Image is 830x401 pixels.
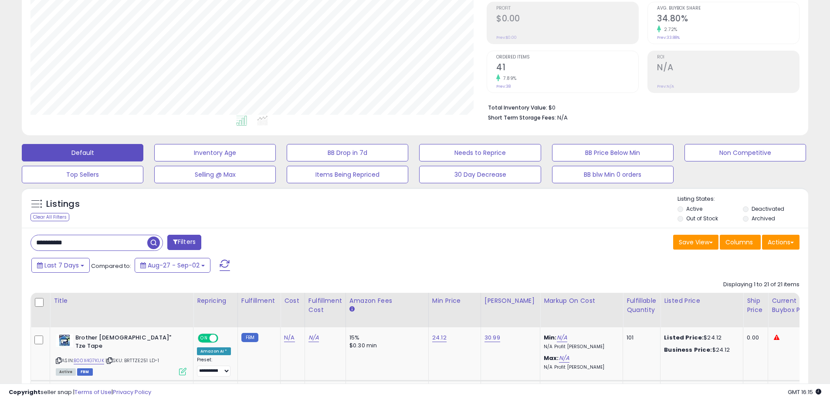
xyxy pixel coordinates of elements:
div: Displaying 1 to 21 of 21 items [723,281,800,289]
span: Compared to: [91,262,131,270]
div: Clear All Filters [30,213,69,221]
small: Prev: 38 [496,84,511,89]
b: Total Inventory Value: [488,104,547,111]
div: Current Buybox Price [772,296,816,315]
button: Non Competitive [684,144,806,161]
button: Selling @ Max [154,166,276,183]
a: N/A [557,333,567,342]
span: ROI [657,55,799,60]
button: Filters [167,235,201,250]
button: BB Drop in 7d [287,144,408,161]
small: Prev: $0.00 [496,35,517,40]
th: The percentage added to the cost of goods (COGS) that forms the calculator for Min & Max prices. [540,293,623,327]
span: FBM [77,368,93,376]
small: Prev: 33.88% [657,35,680,40]
div: Title [54,296,190,305]
div: Fulfillable Quantity [627,296,657,315]
span: ON [199,335,210,342]
div: 0.00 [747,334,761,342]
b: Short Term Storage Fees: [488,114,556,121]
div: Min Price [432,296,477,305]
img: 41HhG-75j-L._SL40_.jpg [56,334,73,347]
div: $24.12 [664,334,736,342]
small: 7.89% [500,75,517,82]
button: Actions [762,235,800,250]
label: Deactivated [752,205,784,212]
span: Aug-27 - Sep-02 [148,261,200,270]
div: Fulfillment Cost [308,296,342,315]
label: Active [686,205,702,212]
span: | SKU: BRTTZE251 LD-1 [105,357,159,364]
small: FBM [241,333,258,342]
b: Min: [544,333,557,342]
h2: N/A [657,62,799,74]
div: Markup on Cost [544,296,619,305]
span: 2025-09-10 16:15 GMT [788,388,821,396]
div: 101 [627,334,654,342]
b: Listed Price: [664,333,704,342]
div: Fulfillment [241,296,277,305]
a: N/A [308,333,319,342]
span: Columns [725,238,753,247]
b: Brother [DEMOGRAPHIC_DATA]" Tze Tape [75,334,181,352]
b: Business Price: [664,346,712,354]
div: Ship Price [747,296,764,315]
span: All listings currently available for purchase on Amazon [56,368,76,376]
a: Terms of Use [75,388,112,396]
span: Avg. Buybox Share [657,6,799,11]
div: Repricing [197,296,234,305]
div: Preset: [197,357,231,377]
p: N/A Profit [PERSON_NAME] [544,364,616,370]
h2: 34.80% [657,14,799,25]
li: $0 [488,102,793,112]
h2: 41 [496,62,638,74]
a: Privacy Policy [113,388,151,396]
h2: $0.00 [496,14,638,25]
a: N/A [284,333,295,342]
button: Needs to Reprice [419,144,541,161]
strong: Copyright [9,388,41,396]
a: B00X4G7KUK [74,357,104,364]
small: Prev: N/A [657,84,674,89]
span: OFF [217,335,231,342]
small: Amazon Fees. [349,305,355,313]
div: seller snap | | [9,388,151,397]
button: BB Price Below Min [552,144,674,161]
div: [PERSON_NAME] [484,296,536,305]
label: Out of Stock [686,215,718,222]
div: Cost [284,296,301,305]
span: N/A [557,113,568,122]
b: Max: [544,354,559,362]
div: $24.12 [664,346,736,354]
a: N/A [559,354,569,363]
a: 30.99 [484,333,500,342]
button: Items Being Repriced [287,166,408,183]
span: Profit [496,6,638,11]
p: N/A Profit [PERSON_NAME] [544,344,616,350]
button: 30 Day Decrease [419,166,541,183]
h5: Listings [46,198,80,210]
button: Top Sellers [22,166,143,183]
label: Archived [752,215,775,222]
div: $0.30 min [349,342,422,350]
p: Listing States: [678,195,808,203]
div: Amazon AI * [197,347,231,355]
small: 2.72% [661,26,678,33]
span: Last 7 Days [44,261,79,270]
div: 15% [349,334,422,342]
button: BB blw Min 0 orders [552,166,674,183]
a: 24.12 [432,333,447,342]
button: Save View [673,235,718,250]
button: Columns [720,235,761,250]
button: Inventory Age [154,144,276,161]
button: Default [22,144,143,161]
button: Last 7 Days [31,258,90,273]
div: ASIN: [56,334,186,374]
span: Ordered Items [496,55,638,60]
div: Listed Price [664,296,739,305]
div: Amazon Fees [349,296,425,305]
button: Aug-27 - Sep-02 [135,258,210,273]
